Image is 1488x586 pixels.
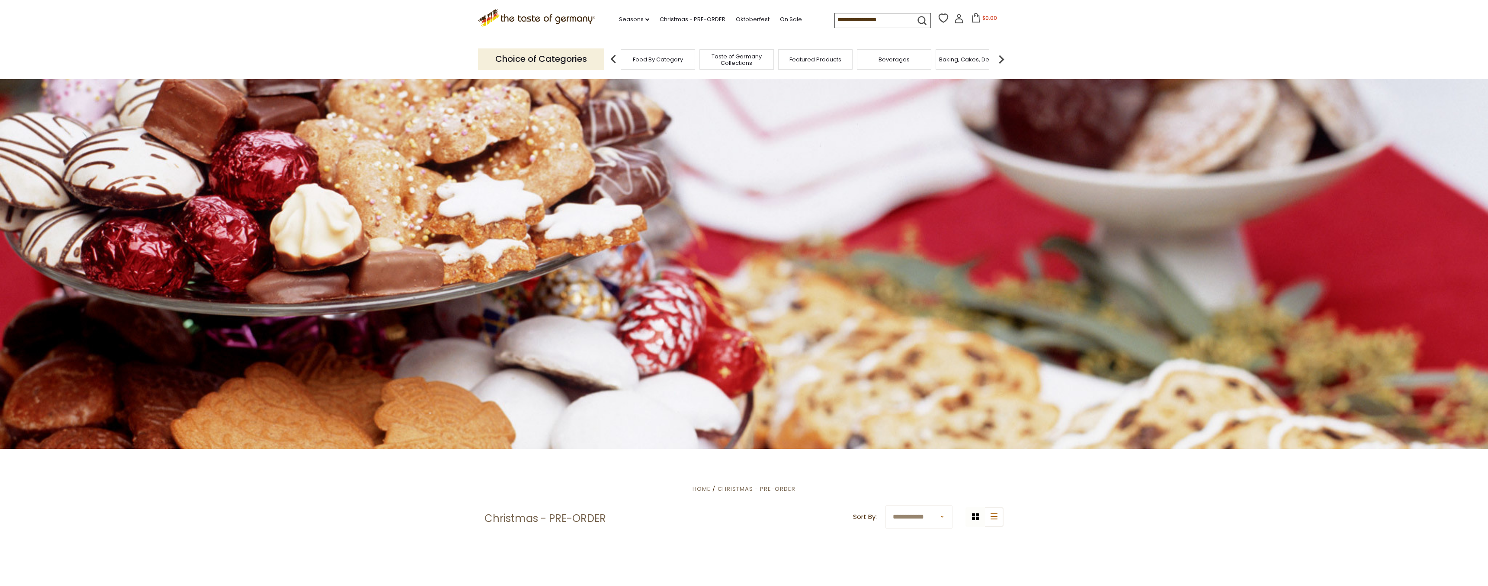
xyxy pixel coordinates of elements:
[789,56,841,63] a: Featured Products
[605,51,622,68] img: previous arrow
[702,53,771,66] a: Taste of Germany Collections
[853,512,877,522] label: Sort By:
[982,14,997,22] span: $0.00
[780,15,802,24] a: On Sale
[939,56,1006,63] a: Baking, Cakes, Desserts
[718,485,795,493] a: Christmas - PRE-ORDER
[993,51,1010,68] img: next arrow
[619,15,649,24] a: Seasons
[633,56,683,63] a: Food By Category
[484,512,606,525] h1: Christmas - PRE-ORDER
[736,15,770,24] a: Oktoberfest
[693,485,711,493] a: Home
[660,15,725,24] a: Christmas - PRE-ORDER
[478,48,604,70] p: Choice of Categories
[965,13,1002,26] button: $0.00
[879,56,910,63] a: Beverages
